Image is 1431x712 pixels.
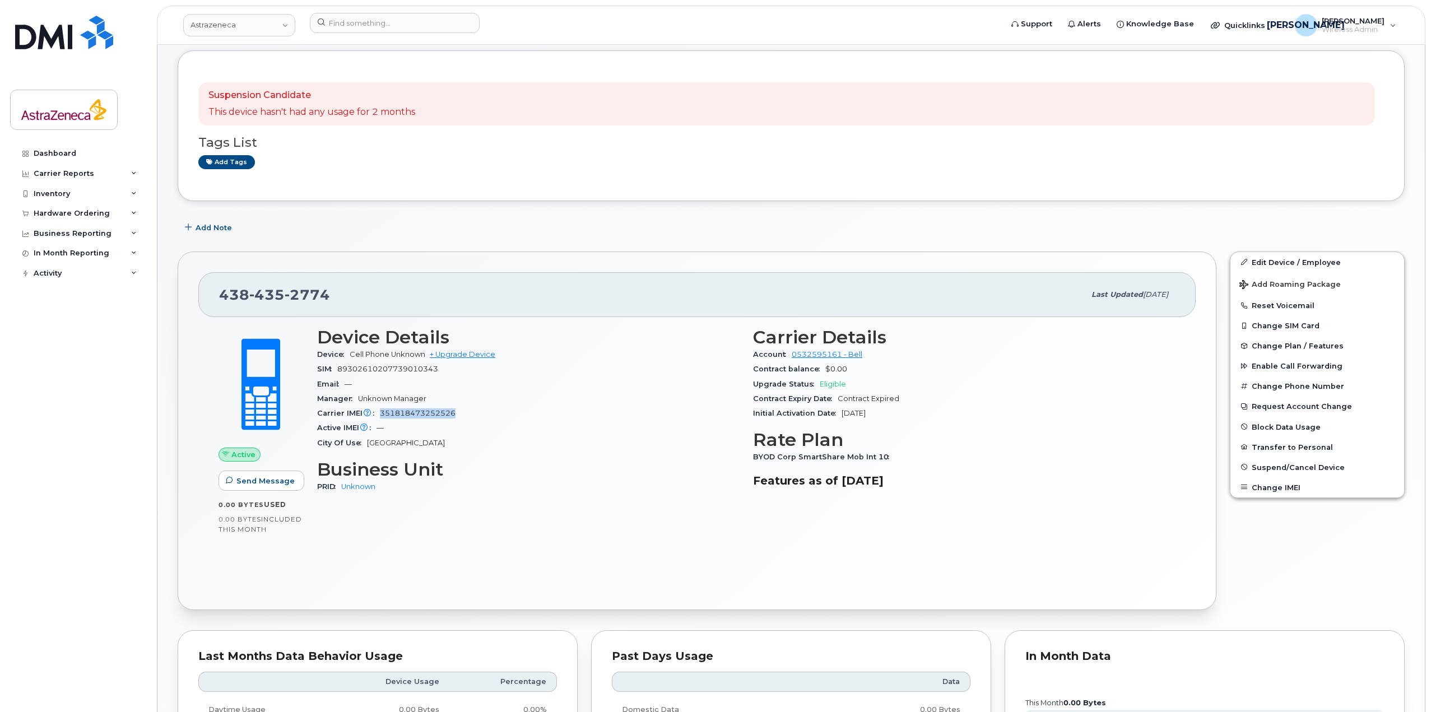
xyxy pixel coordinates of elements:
[264,500,286,509] span: used
[249,286,285,303] span: 435
[236,476,295,486] span: Send Message
[753,409,842,417] span: Initial Activation Date
[430,350,495,359] a: + Upgrade Device
[753,394,838,403] span: Contract Expiry Date
[1060,13,1109,35] a: Alerts
[1230,252,1404,272] a: Edit Device / Employee
[317,350,350,359] span: Device
[317,409,380,417] span: Carrier IMEI
[1287,14,1404,36] div: Jamal Abdi
[198,136,1384,150] h3: Tags List
[1003,13,1060,35] a: Support
[1230,356,1404,376] button: Enable Call Forwarding
[809,672,970,692] th: Data
[1239,280,1341,291] span: Add Roaming Package
[1322,16,1384,25] span: [PERSON_NAME]
[792,350,862,359] a: 0532595161 - Bell
[1063,699,1106,707] tspan: 0.00 Bytes
[330,672,449,692] th: Device Usage
[317,394,358,403] span: Manager
[1091,290,1143,299] span: Last updated
[753,380,820,388] span: Upgrade Status
[358,394,426,403] span: Unknown Manager
[1230,417,1404,437] button: Block Data Usage
[612,651,970,662] div: Past Days Usage
[1025,651,1384,662] div: In Month Data
[317,327,740,347] h3: Device Details
[1252,342,1344,350] span: Change Plan / Features
[753,350,792,359] span: Account
[1203,14,1285,36] div: Quicklinks
[753,365,825,373] span: Contract balance
[317,380,345,388] span: Email
[1077,18,1101,30] span: Alerts
[178,218,241,238] button: Add Note
[350,350,425,359] span: Cell Phone Unknown
[317,424,377,432] span: Active IMEI
[753,327,1176,347] h3: Carrier Details
[820,380,846,388] span: Eligible
[842,409,866,417] span: [DATE]
[1267,18,1345,32] span: [PERSON_NAME]
[208,89,415,102] p: Suspension Candidate
[231,449,255,460] span: Active
[1252,463,1345,471] span: Suspend/Cancel Device
[219,501,264,509] span: 0.00 Bytes
[753,474,1176,487] h3: Features as of [DATE]
[341,482,375,491] a: Unknown
[317,459,740,480] h3: Business Unit
[285,286,330,303] span: 2774
[449,672,557,692] th: Percentage
[219,515,261,523] span: 0.00 Bytes
[219,286,330,303] span: 438
[377,424,384,432] span: —
[380,409,456,417] span: 351818473252526
[198,651,557,662] div: Last Months Data Behavior Usage
[1126,18,1194,30] span: Knowledge Base
[753,453,895,461] span: BYOD Corp SmartShare Mob Int 10
[753,430,1176,450] h3: Rate Plan
[1252,362,1342,370] span: Enable Call Forwarding
[317,482,341,491] span: PRID
[825,365,847,373] span: $0.00
[838,394,899,403] span: Contract Expired
[1109,13,1202,35] a: Knowledge Base
[196,222,232,233] span: Add Note
[1230,376,1404,396] button: Change Phone Number
[1230,336,1404,356] button: Change Plan / Features
[1230,457,1404,477] button: Suspend/Cancel Device
[1230,477,1404,497] button: Change IMEI
[1143,290,1168,299] span: [DATE]
[198,155,255,169] a: Add tags
[219,471,304,491] button: Send Message
[345,380,352,388] span: —
[337,365,438,373] span: 89302610207739010343
[317,439,367,447] span: City Of Use
[1230,272,1404,295] button: Add Roaming Package
[1230,396,1404,416] button: Request Account Change
[310,13,480,33] input: Find something...
[1322,25,1384,34] span: Wireless Admin
[1230,437,1404,457] button: Transfer to Personal
[1230,295,1404,315] button: Reset Voicemail
[208,106,415,119] p: This device hasn't had any usage for 2 months
[1224,21,1265,30] span: Quicklinks
[317,365,337,373] span: SIM
[1230,315,1404,336] button: Change SIM Card
[1025,699,1106,707] text: this month
[1021,18,1052,30] span: Support
[219,515,302,533] span: included this month
[367,439,445,447] span: [GEOGRAPHIC_DATA]
[183,14,295,36] a: Astrazeneca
